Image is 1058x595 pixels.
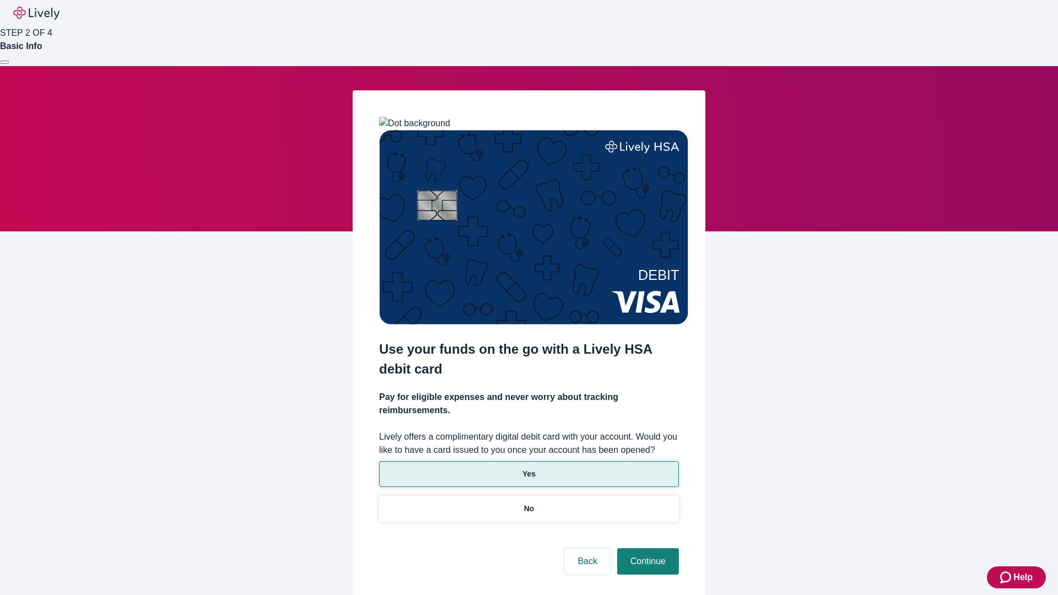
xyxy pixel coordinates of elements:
[379,430,679,457] label: Lively offers a complimentary digital debit card with your account. Would you like to have a card...
[379,339,679,379] h2: Use your funds on the go with a Lively HSA debit card
[617,548,679,575] button: Continue
[379,130,688,324] img: Debit card
[522,468,536,480] p: Yes
[1000,571,1013,584] svg: Zendesk support icon
[1013,571,1033,584] span: Help
[379,117,450,130] img: Dot background
[379,391,679,417] h4: Pay for eligible expenses and never worry about tracking reimbursements.
[524,503,535,515] p: No
[987,566,1046,588] button: Zendesk support iconHelp
[379,461,679,487] button: Yes
[379,496,679,522] button: No
[564,548,611,575] button: Back
[13,7,60,20] img: Lively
